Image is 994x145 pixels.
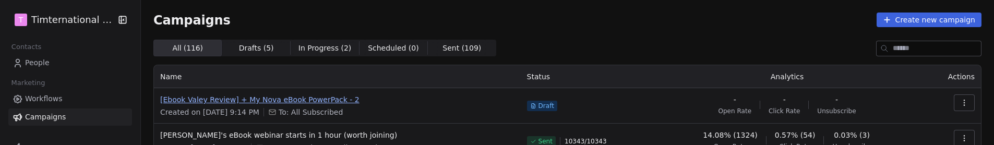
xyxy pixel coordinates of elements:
[25,57,50,68] span: People
[160,94,514,105] span: [Ebook Valey Review] + My Nova eBook PowerPack - 2
[924,65,981,88] th: Actions
[775,130,816,140] span: 0.57% (54)
[19,15,23,25] span: T
[154,65,521,88] th: Name
[734,94,736,105] span: -
[368,43,419,54] span: Scheduled ( 0 )
[538,102,554,110] span: Draft
[8,90,132,107] a: Workflows
[651,65,924,88] th: Analytics
[877,13,981,27] button: Create new campaign
[279,107,343,117] span: To: All Subscribed
[239,43,274,54] span: Drafts ( 5 )
[160,130,514,140] span: [PERSON_NAME]'s eBook webinar starts in 1 hour (worth joining)
[442,43,481,54] span: Sent ( 109 )
[769,107,800,115] span: Click Rate
[25,130,87,141] span: Metrics & Events
[8,127,132,144] a: Metrics & Events
[834,130,870,140] span: 0.03% (3)
[31,13,115,27] span: Timternational B.V.
[8,54,132,71] a: People
[7,39,46,55] span: Contacts
[25,112,66,123] span: Campaigns
[160,107,259,117] span: Created on [DATE] 9:14 PM
[817,107,856,115] span: Unsubscribe
[718,107,751,115] span: Open Rate
[13,11,111,29] button: TTimternational B.V.
[703,130,757,140] span: 14.08% (1324)
[783,94,786,105] span: -
[835,94,838,105] span: -
[153,13,231,27] span: Campaigns
[298,43,352,54] span: In Progress ( 2 )
[8,108,132,126] a: Campaigns
[25,93,63,104] span: Workflows
[521,65,651,88] th: Status
[7,75,50,91] span: Marketing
